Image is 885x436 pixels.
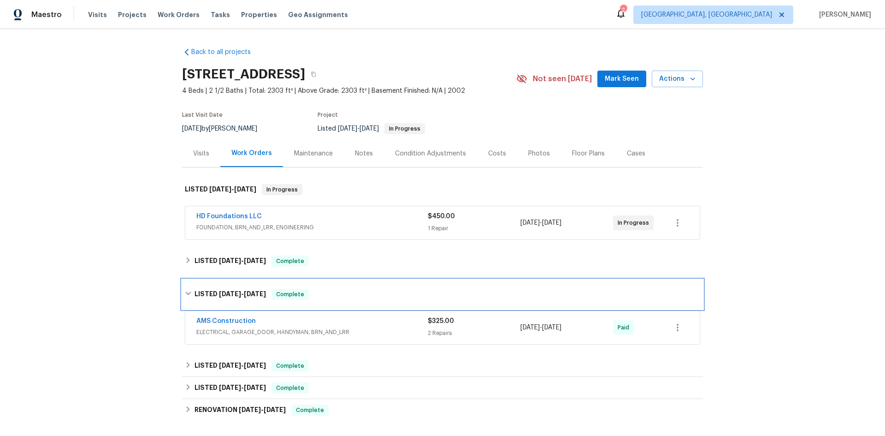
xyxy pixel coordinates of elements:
[118,10,147,19] span: Projects
[244,257,266,264] span: [DATE]
[195,382,266,394] h6: LISTED
[488,149,506,158] div: Costs
[88,10,107,19] span: Visits
[272,361,308,370] span: Complete
[542,220,561,226] span: [DATE]
[272,290,308,299] span: Complete
[211,12,230,18] span: Tasks
[318,112,338,118] span: Project
[385,126,424,131] span: In Progress
[234,186,256,192] span: [DATE]
[428,328,520,338] div: 2 Repairs
[219,384,241,391] span: [DATE]
[182,175,703,204] div: LISTED [DATE]-[DATE]In Progress
[209,186,231,192] span: [DATE]
[572,149,605,158] div: Floor Plans
[195,289,266,300] h6: LISTED
[196,223,428,232] span: FOUNDATION, BRN_AND_LRR, ENGINEERING
[219,362,266,369] span: -
[182,355,703,377] div: LISTED [DATE]-[DATE]Complete
[219,291,241,297] span: [DATE]
[219,291,266,297] span: -
[231,149,272,158] div: Work Orders
[195,405,286,416] h6: RENOVATION
[360,125,379,132] span: [DATE]
[182,48,271,57] a: Back to all projects
[528,149,550,158] div: Photos
[288,10,348,19] span: Geo Assignments
[520,324,540,331] span: [DATE]
[272,257,308,266] span: Complete
[219,384,266,391] span: -
[239,406,261,413] span: [DATE]
[158,10,200,19] span: Work Orders
[182,123,268,134] div: by [PERSON_NAME]
[395,149,466,158] div: Condition Adjustments
[533,74,592,84] span: Not seen [DATE]
[355,149,373,158] div: Notes
[182,112,223,118] span: Last Visit Date
[263,185,301,194] span: In Progress
[318,125,425,132] span: Listed
[241,10,277,19] span: Properties
[272,383,308,393] span: Complete
[193,149,209,158] div: Visits
[195,360,266,371] h6: LISTED
[652,71,703,88] button: Actions
[627,149,645,158] div: Cases
[196,328,428,337] span: ELECTRICAL, GARAGE_DOOR, HANDYMAN, BRN_AND_LRR
[239,406,286,413] span: -
[219,257,266,264] span: -
[185,184,256,195] h6: LISTED
[219,362,241,369] span: [DATE]
[182,280,703,309] div: LISTED [DATE]-[DATE]Complete
[294,149,333,158] div: Maintenance
[542,324,561,331] span: [DATE]
[428,224,520,233] div: 1 Repair
[182,377,703,399] div: LISTED [DATE]-[DATE]Complete
[338,125,357,132] span: [DATE]
[620,6,626,15] div: 2
[618,218,653,227] span: In Progress
[641,10,772,19] span: [GEOGRAPHIC_DATA], [GEOGRAPHIC_DATA]
[196,213,262,220] a: HD Foundations LLC
[209,186,256,192] span: -
[292,406,328,415] span: Complete
[520,323,561,332] span: -
[196,318,256,324] a: AMS Construction
[182,250,703,272] div: LISTED [DATE]-[DATE]Complete
[182,86,516,96] span: 4 Beds | 2 1/2 Baths | Total: 2303 ft² | Above Grade: 2303 ft² | Basement Finished: N/A | 2002
[597,71,646,88] button: Mark Seen
[520,220,540,226] span: [DATE]
[618,323,633,332] span: Paid
[31,10,62,19] span: Maestro
[264,406,286,413] span: [DATE]
[520,218,561,227] span: -
[659,73,696,85] span: Actions
[428,213,455,220] span: $450.00
[815,10,871,19] span: [PERSON_NAME]
[244,291,266,297] span: [DATE]
[244,384,266,391] span: [DATE]
[244,362,266,369] span: [DATE]
[195,256,266,267] h6: LISTED
[605,73,639,85] span: Mark Seen
[305,66,322,83] button: Copy Address
[182,399,703,421] div: RENOVATION [DATE]-[DATE]Complete
[219,257,241,264] span: [DATE]
[428,318,454,324] span: $325.00
[182,125,201,132] span: [DATE]
[338,125,379,132] span: -
[182,70,305,79] h2: [STREET_ADDRESS]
